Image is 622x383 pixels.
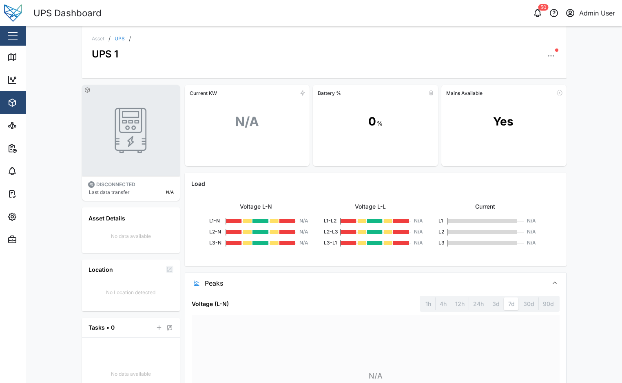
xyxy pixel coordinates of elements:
[527,228,532,236] div: N/A
[438,239,444,247] div: L3
[538,4,549,11] div: 50
[115,36,125,41] a: UPS
[299,239,303,247] div: N/A
[438,217,444,225] div: L1
[414,239,417,247] div: N/A
[209,202,303,211] div: Voltage L-N
[82,289,180,297] div: No Location detected
[446,90,483,96] div: Mains Available
[33,6,102,20] div: UPS Dashboard
[205,273,542,293] span: Peaks
[21,75,58,84] div: Dashboard
[21,53,40,62] div: Map
[89,214,173,223] div: Asset Details
[209,228,222,236] div: L2-N
[89,189,130,196] div: Last data transfer
[527,217,532,225] div: N/A
[324,239,337,247] div: L3-L1
[185,273,566,293] button: Peaks
[89,323,115,332] div: Tasks • 0
[21,98,46,107] div: Assets
[96,181,135,189] div: DISCONNECTED
[21,144,49,153] div: Reports
[527,239,532,247] div: N/A
[4,4,22,22] img: Main Logo
[21,167,46,176] div: Alarms
[299,228,303,236] div: N/A
[324,228,337,236] div: L2-L3
[377,119,383,128] div: %
[89,233,173,240] div: No data available
[235,112,259,132] div: N/A
[21,212,50,221] div: Settings
[564,7,615,19] button: Admin User
[129,36,131,42] div: /
[108,36,111,42] div: /
[324,217,337,225] div: L1-L2
[324,202,417,211] div: Voltage L-L
[92,36,104,41] div: Asset
[92,42,118,62] div: UPS 1
[89,265,113,274] div: Location
[190,90,217,96] div: Current KW
[192,299,229,308] div: Voltage (L-N)
[105,104,157,156] img: UPS photo
[21,235,45,244] div: Admin
[579,8,615,18] div: Admin User
[209,217,222,225] div: L1-N
[368,113,376,130] div: 0
[166,189,174,196] div: N/A
[21,189,44,198] div: Tasks
[369,370,383,382] div: N/A
[493,113,514,130] div: Yes
[21,121,41,130] div: Sites
[414,228,417,236] div: N/A
[414,217,417,225] div: N/A
[438,202,532,211] div: Current
[438,228,444,236] div: L2
[82,370,180,378] div: No data available
[209,239,222,247] div: L3-N
[191,179,560,188] div: Load
[299,217,303,225] div: N/A
[318,90,341,96] div: Battery %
